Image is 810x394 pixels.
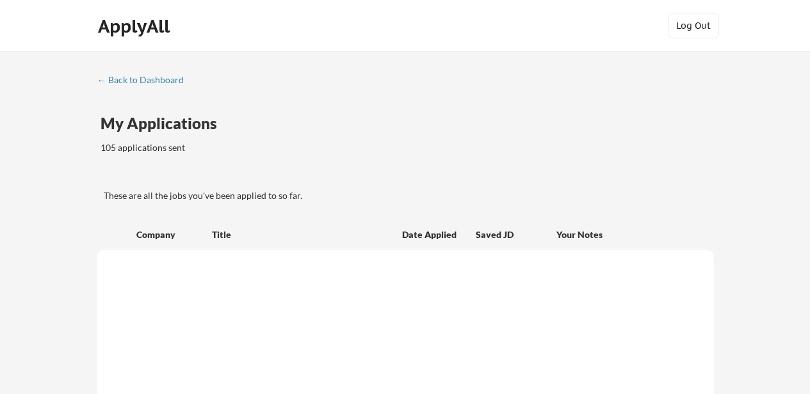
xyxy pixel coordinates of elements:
div: These are job applications we think you'd be a good fit for, but couldn't apply you to automatica... [193,164,288,178]
div: ← Back to Dashboard [97,75,193,84]
div: These are all the jobs you've been applied to so far. [104,189,714,202]
div: 105 applications sent [101,141,348,154]
div: Date Applied [402,228,458,241]
div: Saved JD [476,223,556,246]
button: Log Out [668,13,719,38]
div: My Applications [101,116,227,131]
div: These are all the jobs you've been applied to so far. [101,164,184,178]
div: Your Notes [556,228,702,241]
a: ← Back to Dashboard [97,75,193,88]
div: Company [136,228,200,241]
div: ApplyAll [98,15,174,37]
div: Title [212,228,390,241]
